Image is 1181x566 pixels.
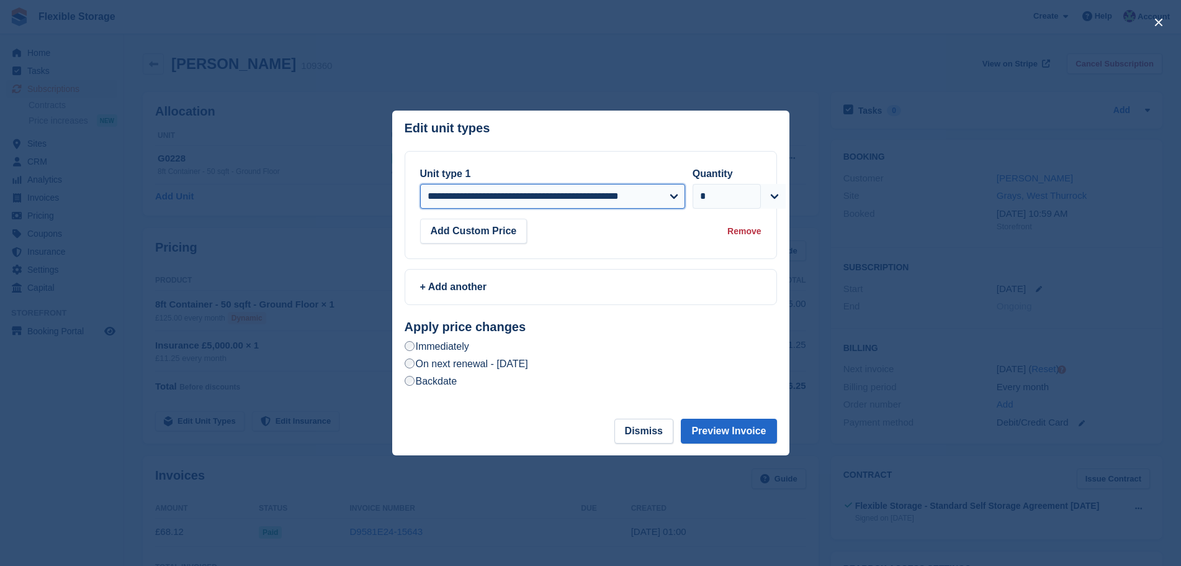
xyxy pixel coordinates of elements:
[405,376,415,386] input: Backdate
[405,341,415,351] input: Immediately
[420,280,761,294] div: + Add another
[693,168,733,179] label: Quantity
[614,419,673,444] button: Dismiss
[1149,12,1169,32] button: close
[405,375,457,388] label: Backdate
[681,419,776,444] button: Preview Invoice
[420,219,528,244] button: Add Custom Price
[405,357,528,370] label: On next renewal - [DATE]
[405,340,469,353] label: Immediately
[405,358,415,368] input: On next renewal - [DATE]
[420,168,471,179] label: Unit type 1
[405,320,526,334] strong: Apply price changes
[405,121,490,135] p: Edit unit types
[727,225,761,238] div: Remove
[405,269,777,305] a: + Add another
